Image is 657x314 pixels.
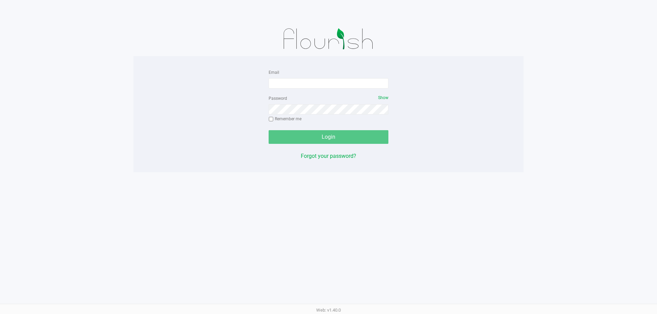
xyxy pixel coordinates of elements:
input: Remember me [269,117,273,122]
span: Web: v1.40.0 [316,308,341,313]
button: Forgot your password? [301,152,356,160]
label: Email [269,69,279,76]
label: Remember me [269,116,301,122]
label: Password [269,95,287,101]
span: Show [378,95,388,100]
